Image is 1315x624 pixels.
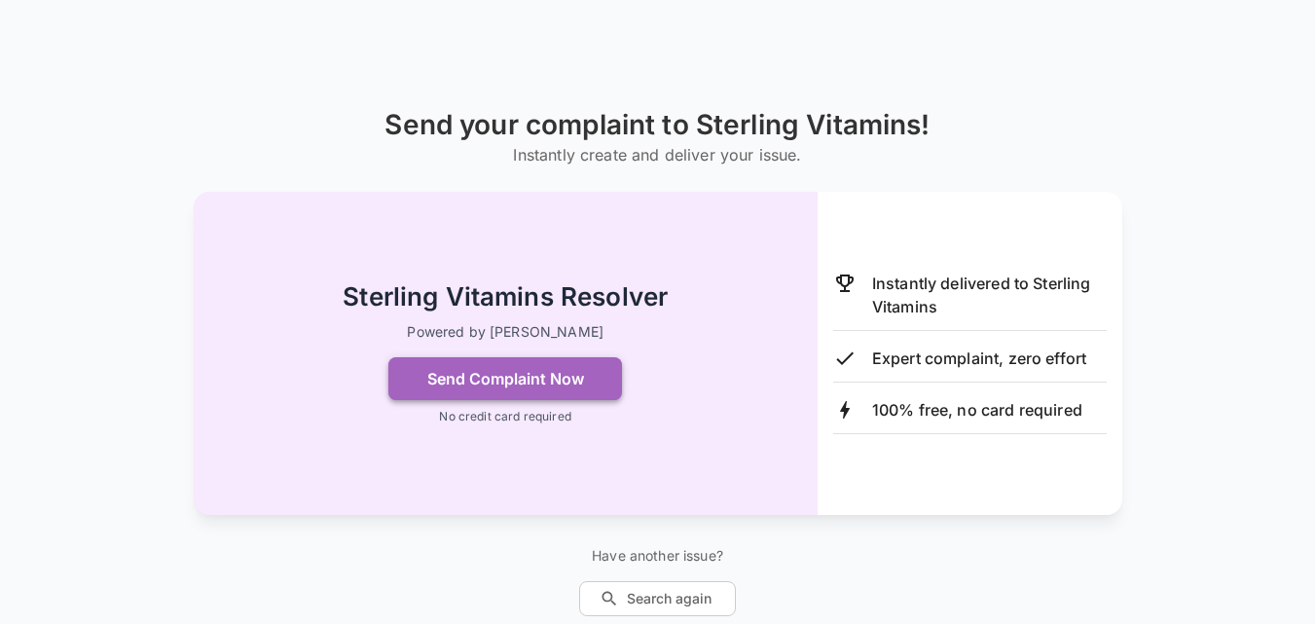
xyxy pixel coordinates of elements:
[407,322,603,342] p: Powered by [PERSON_NAME]
[872,347,1086,370] p: Expert complaint, zero effort
[872,398,1082,422] p: 100% free, no card required
[439,408,570,425] p: No credit card required
[872,272,1107,318] p: Instantly delivered to Sterling Vitamins
[343,280,668,314] h2: Sterling Vitamins Resolver
[388,357,622,400] button: Send Complaint Now
[384,141,930,168] h6: Instantly create and deliver your issue.
[579,546,736,566] p: Have another issue?
[384,109,930,141] h1: Send your complaint to Sterling Vitamins!
[579,581,736,617] button: Search again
